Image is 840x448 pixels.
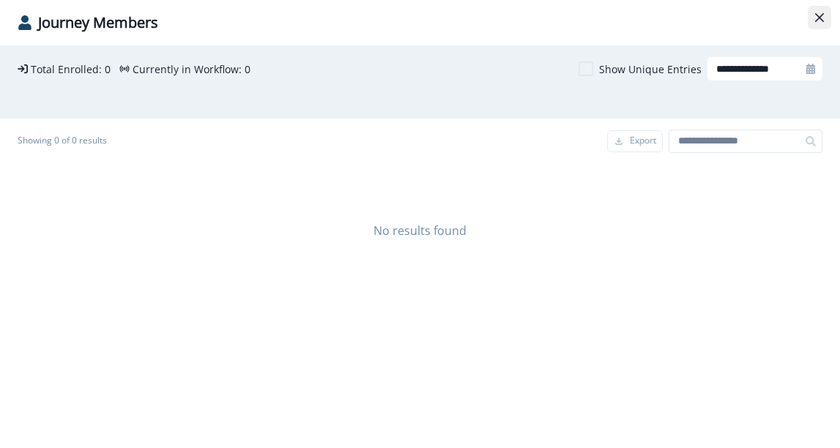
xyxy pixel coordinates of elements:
[38,12,158,34] p: Journey Members
[133,61,242,77] p: Currently in Workflow:
[31,61,102,77] p: Total Enrolled:
[599,61,702,77] p: Show Unique Entries
[245,61,250,77] p: 0
[18,157,822,304] div: No results found
[808,6,831,29] button: Close
[18,135,107,146] h1: Showing 0 of 0 results
[607,130,663,152] button: Export
[105,61,111,77] p: 0
[630,135,656,146] p: Export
